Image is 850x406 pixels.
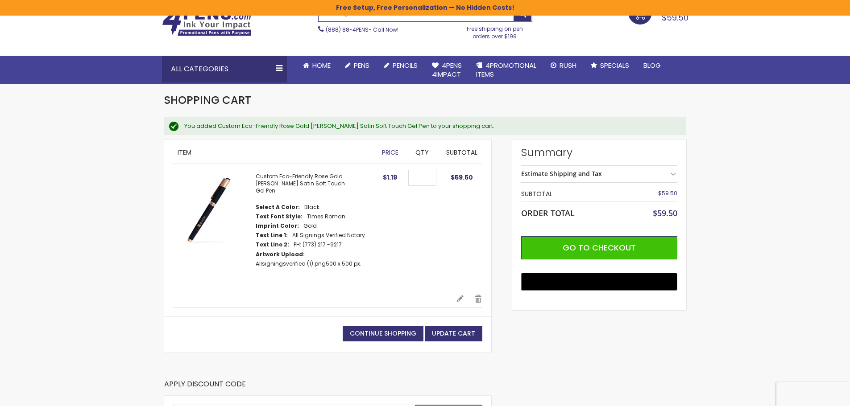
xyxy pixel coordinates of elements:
[164,93,251,107] span: Shopping Cart
[476,61,536,79] span: 4PROMOTIONAL ITEMS
[350,329,416,338] span: Continue Shopping
[521,145,677,160] strong: Summary
[256,222,299,230] dt: Imprint Color
[432,61,462,79] span: 4Pens 4impact
[521,169,602,178] strong: Estimate Shipping and Tax
[256,172,345,194] a: Custom Eco-Friendly Rose Gold [PERSON_NAME] Satin Soft Touch Gel Pen
[563,242,636,253] span: Go to Checkout
[469,56,543,85] a: 4PROMOTIONALITEMS
[636,56,668,75] a: Blog
[256,260,326,267] a: Allsigningsverified (1).png
[338,56,377,75] a: Pens
[653,208,677,218] span: $59.50
[658,189,677,197] span: $59.50
[256,260,361,267] dd: 500 x 500 px.
[303,222,317,230] dd: Gold
[415,148,429,157] span: Qty
[326,26,369,33] a: (888) 88-4PENS
[162,56,287,82] div: All Categories
[256,241,289,248] dt: Text Line 2
[173,173,256,285] a: Custom Eco-Friendly Rose Gold Earl Satin Soft Touch Gel Pen-Black
[292,232,365,239] dd: All Signings Verified Notary
[164,379,246,396] strong: Apply Discount Code
[296,56,338,75] a: Home
[543,56,584,75] a: Rush
[643,61,661,70] span: Blog
[446,148,477,157] span: Subtotal
[432,329,475,338] span: Update Cart
[600,61,629,70] span: Specials
[307,213,345,220] dd: Times Roman
[162,8,251,36] img: 4Pens Custom Pens and Promotional Products
[393,61,418,70] span: Pencils
[343,326,423,341] a: Continue Shopping
[354,61,369,70] span: Pens
[457,22,532,40] div: Free shipping on pen orders over $199
[383,173,397,182] span: $1.19
[256,251,305,258] dt: Artwork Upload
[326,26,398,33] span: - Call Now!
[776,382,850,406] iframe: Google Customer Reviews
[425,56,469,85] a: 4Pens4impact
[256,204,300,211] dt: Select A Color
[560,61,576,70] span: Rush
[662,12,688,23] span: $59.50
[382,148,398,157] span: Price
[451,173,473,182] span: $59.50
[377,56,425,75] a: Pencils
[521,273,677,291] button: Buy with GPay
[521,206,575,218] strong: Order Total
[425,326,482,341] button: Update Cart
[584,56,636,75] a: Specials
[312,61,331,70] span: Home
[521,187,630,201] th: Subtotal
[294,241,342,248] dd: PH: (773) 217 -9217
[184,122,677,130] div: You added Custom Eco-Friendly Rose Gold [PERSON_NAME] Satin Soft Touch Gel Pen to your shopping c...
[178,148,191,157] span: Item
[304,204,319,211] dd: Black
[173,173,247,246] img: Custom Eco-Friendly Rose Gold Earl Satin Soft Touch Gel Pen-Black
[521,236,677,259] button: Go to Checkout
[256,213,303,220] dt: Text Font Style
[256,232,288,239] dt: Text Line 1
